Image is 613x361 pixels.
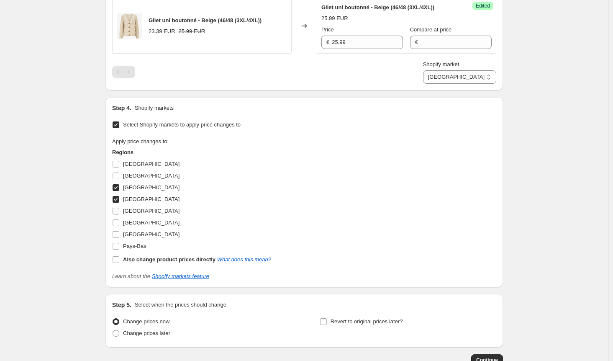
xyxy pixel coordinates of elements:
span: [GEOGRAPHIC_DATA] [123,161,180,167]
p: Shopify markets [135,104,174,112]
b: Also change product prices directly [123,256,215,263]
p: Select when the prices should change [135,301,226,309]
i: Learn about the [112,273,209,279]
span: Select Shopify markets to apply price changes to [123,121,241,128]
span: € [326,39,329,45]
span: [GEOGRAPHIC_DATA] [123,196,180,202]
span: Gilet uni boutonné - Beige (46/48 (3XL/4XL)) [321,4,434,10]
h3: Regions [112,148,271,157]
nav: Pagination [112,66,135,78]
span: Gilet uni boutonné - Beige (46/48 (3XL/4XL)) [149,17,262,23]
span: Pays-Bas [123,243,146,249]
img: JOA-667-1_80x.jpg [117,13,142,39]
span: Edited [476,3,490,9]
strike: 25.99 EUR [179,27,205,36]
span: Revert to original prices later? [331,318,403,325]
h2: Step 4. [112,104,131,112]
span: Change prices later [123,330,170,336]
span: Change prices now [123,318,169,325]
span: [GEOGRAPHIC_DATA] [123,231,180,237]
span: [GEOGRAPHIC_DATA] [123,208,180,214]
a: Shopify markets feature [152,273,209,279]
span: Compare at price [410,26,452,33]
span: [GEOGRAPHIC_DATA] [123,184,180,191]
span: Apply price changes to: [112,138,169,144]
span: Shopify market [423,61,459,67]
h2: Step 5. [112,301,131,309]
span: [GEOGRAPHIC_DATA] [123,219,180,226]
div: 25.99 EUR [321,14,348,23]
a: What does this mean? [217,256,271,263]
span: Price [321,26,334,33]
span: [GEOGRAPHIC_DATA] [123,173,180,179]
div: 23.39 EUR [149,27,175,36]
span: € [415,39,418,45]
